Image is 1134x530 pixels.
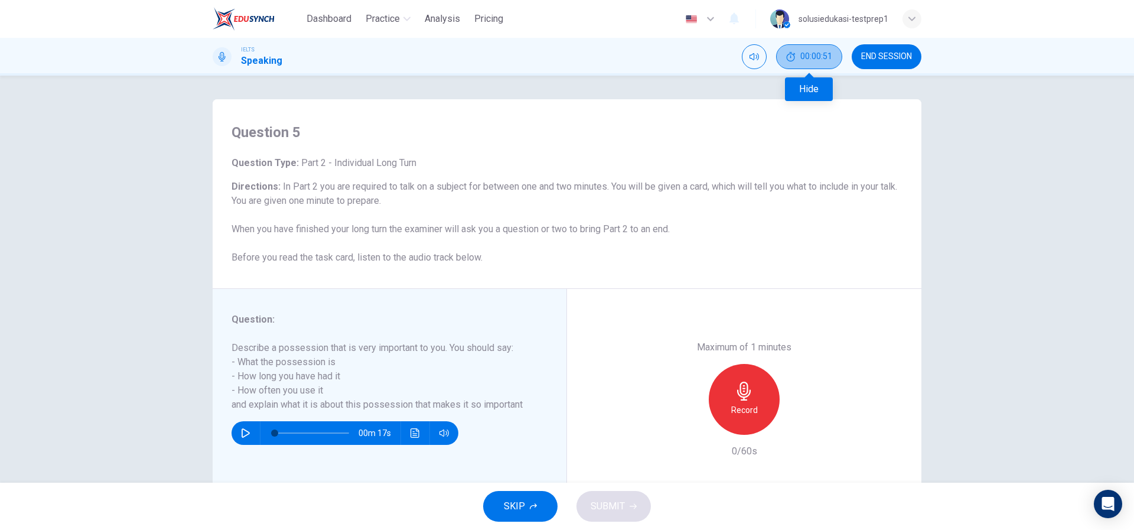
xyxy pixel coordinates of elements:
[232,313,533,327] h6: Question :
[684,15,699,24] img: en
[406,421,425,445] button: Click to see the audio transcription
[361,8,415,30] button: Practice
[213,7,302,31] a: EduSynch logo
[709,364,780,435] button: Record
[770,9,789,28] img: Profile picture
[213,7,275,31] img: EduSynch logo
[697,340,791,355] h6: Maximum of 1 minutes
[232,181,897,263] span: In Part 2 you are required to talk on a subject for between one and two minutes. You will be give...
[359,421,400,445] span: 00m 17s
[742,44,767,69] div: Mute
[731,403,758,417] h6: Record
[504,498,525,515] span: SKIP
[232,156,902,170] h6: Question Type :
[425,12,460,26] span: Analysis
[776,44,842,69] div: Hide
[776,44,842,69] button: 00:00:51
[732,444,757,459] h6: 0/60s
[470,8,508,30] button: Pricing
[302,8,356,30] button: Dashboard
[232,123,902,142] h4: Question 5
[307,12,351,26] span: Dashboard
[241,45,255,54] span: IELTS
[800,52,832,61] span: 00:00:51
[852,44,921,69] button: END SESSION
[241,54,282,68] h1: Speaking
[420,8,465,30] button: Analysis
[474,12,503,26] span: Pricing
[232,180,902,265] h6: Directions :
[299,157,416,168] span: Part 2 - Individual Long Turn
[1094,490,1122,518] div: Open Intercom Messenger
[799,12,888,26] div: solusiedukasi-testprep1
[232,341,533,412] h6: Describe a possession that is very important to you. You should say: - What the possession is - H...
[483,491,558,522] button: SKIP
[861,52,912,61] span: END SESSION
[366,12,400,26] span: Practice
[785,77,833,101] div: Hide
